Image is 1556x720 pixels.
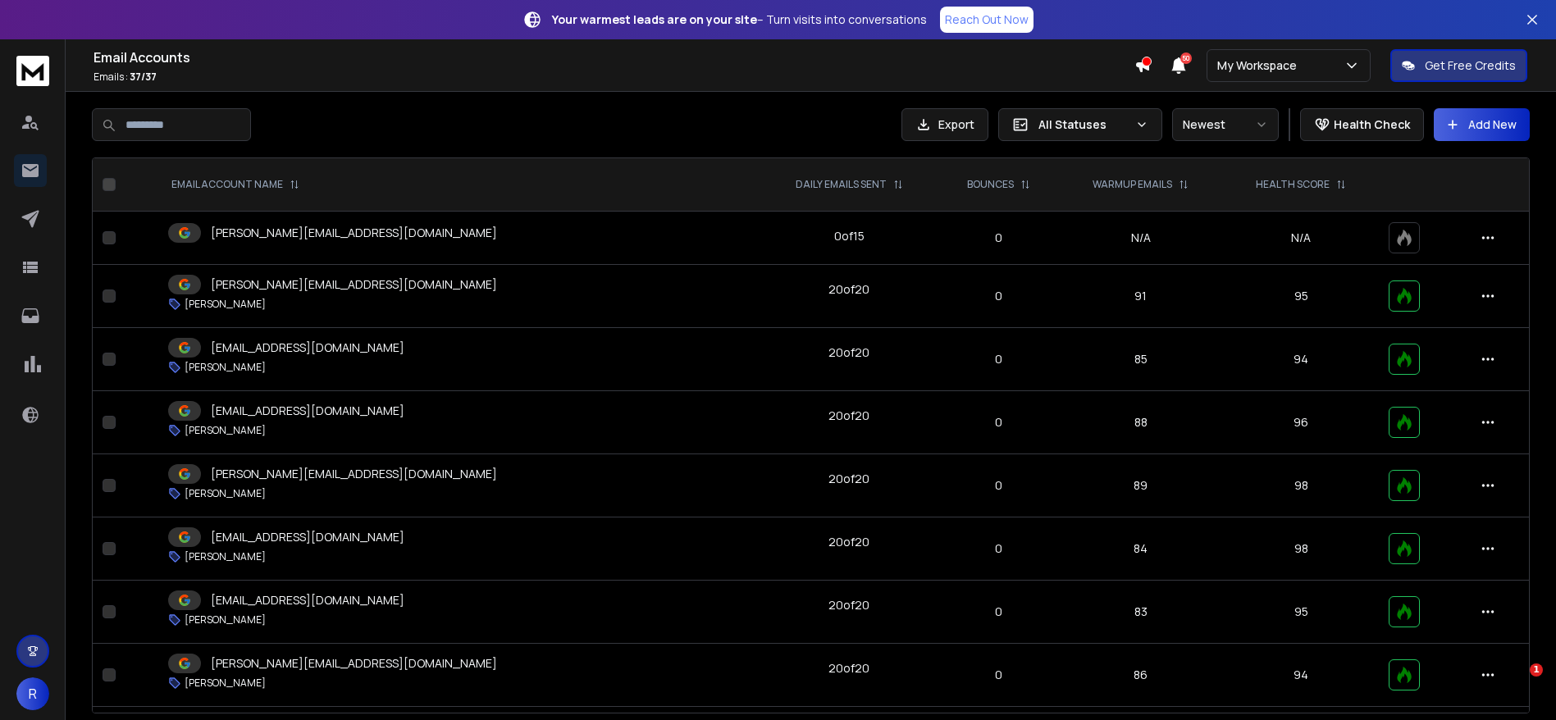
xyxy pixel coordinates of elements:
span: 1 [1530,663,1543,677]
button: Add New [1434,108,1530,141]
p: Emails : [94,71,1134,84]
img: logo [16,56,49,86]
div: 20 of 20 [828,281,869,298]
p: 0 [949,351,1049,367]
p: [EMAIL_ADDRESS][DOMAIN_NAME] [211,592,404,608]
button: Export [901,108,988,141]
span: 50 [1180,52,1192,64]
td: 86 [1059,644,1223,707]
td: 95 [1223,265,1380,328]
td: 98 [1223,454,1380,517]
span: 37 / 37 [130,70,157,84]
p: My Workspace [1217,57,1303,74]
td: 91 [1059,265,1223,328]
div: 20 of 20 [828,344,869,361]
a: Reach Out Now [940,7,1034,33]
div: EMAIL ACCOUNT NAME [171,178,299,191]
p: Reach Out Now [945,11,1029,28]
p: WARMUP EMAILS [1093,178,1172,191]
div: 20 of 20 [828,534,869,550]
p: 0 [949,667,1049,683]
p: Get Free Credits [1425,57,1516,74]
td: 88 [1059,391,1223,454]
p: [EMAIL_ADDRESS][DOMAIN_NAME] [211,339,404,356]
div: 20 of 20 [828,471,869,487]
p: [PERSON_NAME] [185,677,266,690]
p: – Turn visits into conversations [552,11,927,28]
td: N/A [1059,212,1223,265]
button: Health Check [1300,108,1424,141]
iframe: Intercom live chat [1496,663,1535,703]
p: 0 [949,230,1049,246]
p: [EMAIL_ADDRESS][DOMAIN_NAME] [211,529,404,545]
p: [PERSON_NAME] [185,424,266,437]
p: [PERSON_NAME][EMAIL_ADDRESS][DOMAIN_NAME] [211,466,497,482]
td: 95 [1223,581,1380,644]
p: BOUNCES [967,178,1014,191]
p: [PERSON_NAME] [185,550,266,563]
td: 85 [1059,328,1223,391]
button: R [16,677,49,710]
td: 83 [1059,581,1223,644]
td: 94 [1223,328,1380,391]
div: 20 of 20 [828,408,869,424]
div: 20 of 20 [828,660,869,677]
p: DAILY EMAILS SENT [796,178,887,191]
p: 0 [949,288,1049,304]
p: [PERSON_NAME][EMAIL_ADDRESS][DOMAIN_NAME] [211,655,497,672]
p: [PERSON_NAME] [185,487,266,500]
div: 0 of 15 [834,228,865,244]
p: [PERSON_NAME] [185,613,266,627]
p: N/A [1233,230,1370,246]
p: 0 [949,540,1049,557]
td: 96 [1223,391,1380,454]
p: Health Check [1334,116,1410,133]
p: HEALTH SCORE [1256,178,1330,191]
p: [PERSON_NAME] [185,361,266,374]
p: All Statuses [1038,116,1129,133]
p: [PERSON_NAME][EMAIL_ADDRESS][DOMAIN_NAME] [211,225,497,241]
p: [PERSON_NAME] [185,298,266,311]
td: 84 [1059,517,1223,581]
p: [EMAIL_ADDRESS][DOMAIN_NAME] [211,403,404,419]
p: 0 [949,414,1049,431]
button: Newest [1172,108,1279,141]
td: 98 [1223,517,1380,581]
strong: Your warmest leads are on your site [552,11,757,27]
td: 89 [1059,454,1223,517]
button: Get Free Credits [1390,49,1527,82]
h1: Email Accounts [94,48,1134,67]
p: 0 [949,604,1049,620]
td: 94 [1223,644,1380,707]
div: 20 of 20 [828,597,869,613]
p: [PERSON_NAME][EMAIL_ADDRESS][DOMAIN_NAME] [211,276,497,293]
p: 0 [949,477,1049,494]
